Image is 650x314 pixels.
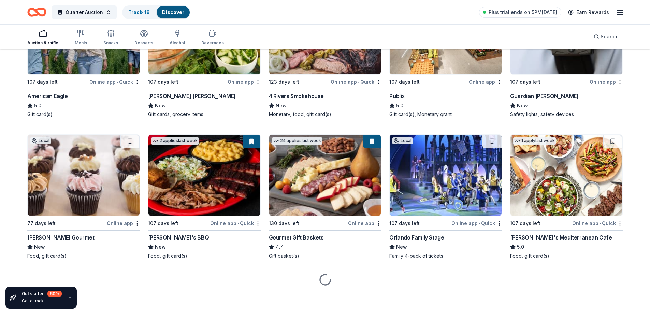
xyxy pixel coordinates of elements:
div: Meals [75,40,87,46]
button: Quarter Auction [52,5,117,19]
div: 123 days left [269,78,299,86]
div: 107 days left [148,78,178,86]
span: • [600,221,601,226]
div: Local [392,137,413,144]
a: Track· 18 [128,9,150,15]
span: Search [601,32,617,41]
a: Image for Taziki's Mediterranean Cafe1 applylast week107 days leftOnline app•Quick[PERSON_NAME]'s... [510,134,623,259]
div: Desserts [134,40,153,46]
button: Search [588,30,623,43]
div: 77 days left [27,219,56,228]
div: Monetary, food, gift card(s) [269,111,381,118]
button: Meals [75,27,87,49]
div: Online app Quick [572,219,623,228]
div: 4 Rivers Smokehouse [269,92,324,100]
div: [PERSON_NAME]'s BBQ [148,233,209,242]
div: Online app [590,78,623,86]
button: Snacks [103,27,118,49]
img: Image for Wright's Gourmet [28,135,140,216]
div: [PERSON_NAME] Gourmet [27,233,95,242]
div: [PERSON_NAME] [PERSON_NAME] [148,92,236,100]
span: • [358,79,359,85]
a: Discover [162,9,184,15]
div: Gift basket(s) [269,252,381,259]
div: Online app Quick [210,219,261,228]
span: 5.0 [517,243,524,251]
div: Family 4-pack of tickets [389,252,502,259]
span: New [155,243,166,251]
div: Gift card(s), Monetary grant [389,111,502,118]
div: Online app Quick [331,78,381,86]
div: Beverages [201,40,224,46]
span: 5.0 [34,101,41,110]
img: Image for Sonny's BBQ [148,135,260,216]
div: 107 days left [27,78,58,86]
span: 4.4 [276,243,284,251]
span: New [396,243,407,251]
div: Online app [469,78,502,86]
button: Alcohol [170,27,185,49]
div: Online app [107,219,140,228]
div: Gift card(s) [27,111,140,118]
img: Image for Gourmet Gift Baskets [269,135,381,216]
div: Food, gift card(s) [27,252,140,259]
div: Get started [22,291,62,297]
div: 107 days left [389,78,420,86]
button: Auction & raffle [27,27,58,49]
div: 2 applies last week [151,137,199,145]
div: 24 applies last week [272,137,322,145]
div: Guardian [PERSON_NAME] [510,92,578,100]
div: 107 days left [389,219,420,228]
a: Home [27,4,46,20]
div: Food, gift card(s) [510,252,623,259]
div: American Eagle [27,92,68,100]
button: Desserts [134,27,153,49]
div: Gift cards, grocery items [148,111,261,118]
button: Beverages [201,27,224,49]
div: 107 days left [148,219,178,228]
span: New [155,101,166,110]
span: New [276,101,287,110]
div: 130 days left [269,219,299,228]
div: 1 apply last week [513,137,556,145]
span: Quarter Auction [66,8,103,16]
div: Publix [389,92,405,100]
span: • [479,221,480,226]
a: Image for Wright's GourmetLocal77 days leftOnline app[PERSON_NAME] GourmetNewFood, gift card(s) [27,134,140,259]
div: Go to track [22,298,62,304]
div: Online app [228,78,261,86]
div: Local [30,137,51,144]
div: 107 days left [510,219,540,228]
span: New [517,101,528,110]
div: Orlando Family Stage [389,233,444,242]
div: 60 % [47,291,62,297]
span: New [34,243,45,251]
a: Image for Sonny's BBQ2 applieslast week107 days leftOnline app•Quick[PERSON_NAME]'s BBQNewFood, g... [148,134,261,259]
a: Plus trial ends on 5PM[DATE] [479,7,561,18]
div: [PERSON_NAME]'s Mediterranean Cafe [510,233,612,242]
a: Image for Orlando Family StageLocal107 days leftOnline app•QuickOrlando Family StageNewFamily 4-p... [389,134,502,259]
img: Image for Orlando Family Stage [390,135,502,216]
span: Plus trial ends on 5PM[DATE] [489,8,557,16]
button: Track· 18Discover [122,5,190,19]
a: Image for Gourmet Gift Baskets24 applieslast week130 days leftOnline appGourmet Gift Baskets4.4Gi... [269,134,381,259]
div: Snacks [103,40,118,46]
div: Online app [348,219,381,228]
div: 107 days left [510,78,540,86]
div: Safety lights, safety devices [510,111,623,118]
div: Gourmet Gift Baskets [269,233,324,242]
span: • [237,221,239,226]
div: Food, gift card(s) [148,252,261,259]
img: Image for Taziki's Mediterranean Cafe [510,135,622,216]
div: Auction & raffle [27,40,58,46]
div: Online app Quick [451,219,502,228]
a: Earn Rewards [564,6,613,18]
span: 5.0 [396,101,403,110]
div: Alcohol [170,40,185,46]
span: • [117,79,118,85]
div: Online app Quick [89,78,140,86]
